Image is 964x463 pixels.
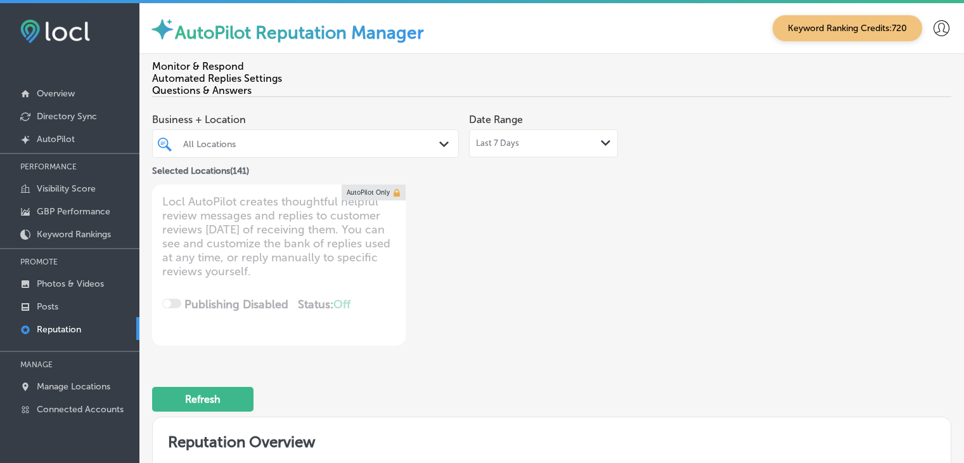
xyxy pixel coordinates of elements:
[37,206,110,217] p: GBP Performance
[150,16,175,42] img: autopilot-icon
[37,229,111,240] p: Keyword Rankings
[37,88,75,99] p: Overview
[152,160,249,176] p: Selected Locations ( 141 )
[37,183,96,194] p: Visibility Score
[152,84,252,96] span: Questions & Answers
[183,138,440,149] div: All Locations
[37,381,110,392] p: Manage Locations
[152,60,244,72] span: Monitor & Respond
[152,72,282,84] span: Automated Replies Settings
[37,301,58,312] p: Posts
[153,417,951,461] h2: Reputation Overview
[469,114,523,126] label: Date Range
[152,114,459,126] span: Business + Location
[37,324,81,335] p: Reputation
[37,404,124,415] p: Connected Accounts
[37,134,75,145] p: AutoPilot
[20,20,90,43] img: fda3e92497d09a02dc62c9cd864e3231.png
[773,15,922,41] span: Keyword Ranking Credits: 720
[175,22,424,43] label: AutoPilot Reputation Manager
[476,138,519,148] span: Last 7 Days
[152,387,254,412] button: Refresh
[37,278,104,289] p: Photos & Videos
[37,111,97,122] p: Directory Sync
